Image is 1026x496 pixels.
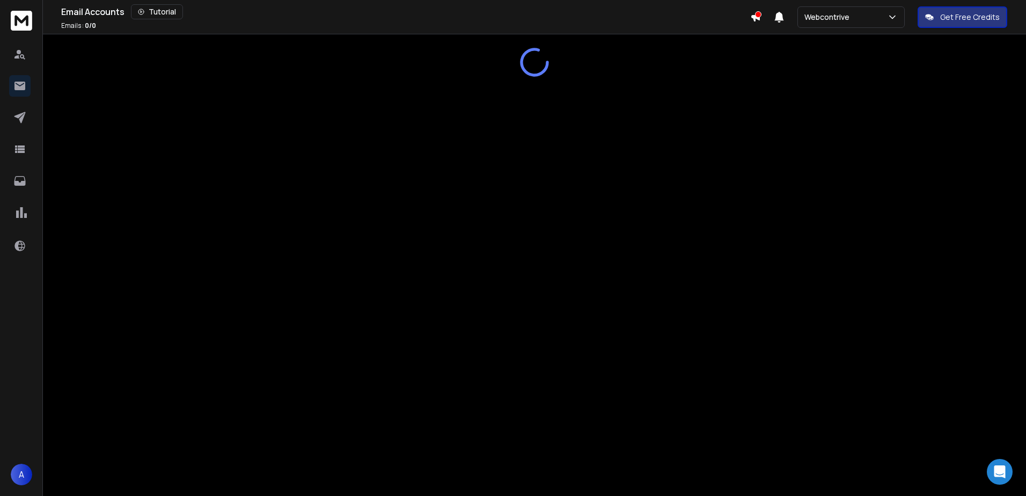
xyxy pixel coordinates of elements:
button: A [11,464,32,485]
p: Emails : [61,21,96,30]
button: Tutorial [131,4,183,19]
button: Get Free Credits [918,6,1007,28]
span: 0 / 0 [85,21,96,30]
div: Open Intercom Messenger [987,459,1013,485]
p: Webcontrive [804,12,854,23]
p: Get Free Credits [940,12,1000,23]
div: Email Accounts [61,4,750,19]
